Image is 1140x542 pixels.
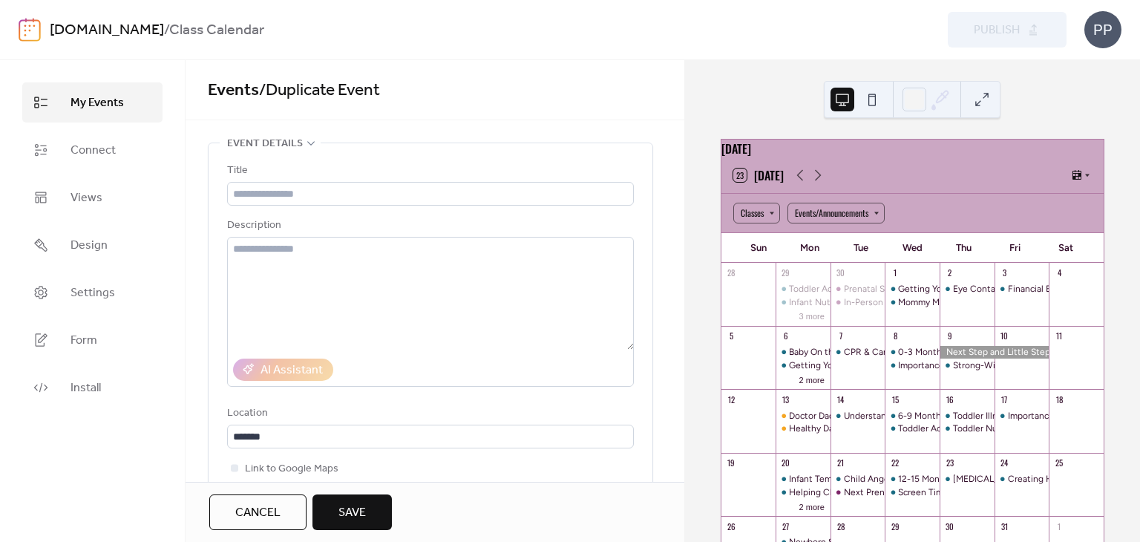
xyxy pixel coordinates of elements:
[995,283,1049,296] div: Financial Emergencies & Creating Motivation
[885,283,940,296] div: Getting Your Baby to Sleep & Crying
[71,332,97,350] span: Form
[995,410,1049,422] div: Importance of Bonding & Infant Expectations
[71,284,115,302] span: Settings
[836,233,887,263] div: Tue
[999,394,1010,405] div: 17
[831,346,885,359] div: CPR & Car Seat Safety
[726,267,737,278] div: 28
[940,473,995,486] div: Postpartum Depression & Mommy Nutrition
[1053,520,1064,532] div: 1
[989,233,1041,263] div: Fri
[940,283,995,296] div: Eye Contact Means Love & Words Matter: Magic Words
[71,94,124,112] span: My Events
[789,486,969,499] div: Helping Children Process Change & Siblings
[784,233,836,263] div: Mon
[999,267,1010,278] div: 3
[885,422,940,435] div: Toddler Accidents & Your Financial Future
[245,460,338,478] span: Link to Google Maps
[944,330,955,342] div: 9
[259,74,380,107] span: / Duplicate Event
[898,296,1063,309] div: Mommy Milestones & Creating Kindness
[780,394,791,405] div: 13
[844,473,1004,486] div: Child Anger & Parent w/Out Shame 102
[835,457,846,468] div: 21
[835,330,846,342] div: 7
[71,189,102,207] span: Views
[169,16,264,45] b: Class Calendar
[780,457,791,468] div: 20
[776,346,831,359] div: Baby On the Move & Staying Out of Debt
[940,359,995,372] div: Strong-Willed Children & Bonding With Your Toddler
[776,359,831,372] div: Getting Your Child to Eat & Creating Confidence
[776,410,831,422] div: Doctor Dad - Spiritual Series
[1053,457,1064,468] div: 25
[789,359,987,372] div: Getting Your Child to Eat & Creating Confidence
[999,457,1010,468] div: 24
[889,457,900,468] div: 22
[789,473,954,486] div: Infant Temperament & Creating Courage
[22,177,163,218] a: Views
[227,405,631,422] div: Location
[776,422,831,435] div: Healthy Dad - Spiritual Series
[898,473,1057,486] div: 12-15 Month & 15-18 Month Milestones
[312,494,392,530] button: Save
[898,359,1109,372] div: Importance of Words & Credit Cards: Friend or Foe?
[844,283,905,296] div: Prenatal Series
[831,486,885,499] div: Next Prenatal Series Start Date
[831,283,885,296] div: Prenatal Series
[71,142,116,160] span: Connect
[71,379,101,397] span: Install
[776,486,831,499] div: Helping Children Process Change & Siblings
[780,520,791,532] div: 27
[1041,233,1092,263] div: Sat
[1084,11,1121,48] div: PP
[235,504,281,522] span: Cancel
[898,283,1045,296] div: Getting Your Baby to Sleep & Crying
[22,320,163,360] a: Form
[789,346,954,359] div: Baby On the Move & Staying Out of Debt
[889,520,900,532] div: 29
[776,283,831,296] div: Toddler Accidents & Your Financial Future
[885,346,940,359] div: 0-3 Month & 3-6 Month Infant Expectations
[898,410,1080,422] div: 6-9 Month & 9-12 Month Infant Expectations
[22,272,163,313] a: Settings
[22,225,163,265] a: Design
[885,359,940,372] div: Importance of Words & Credit Cards: Friend or Foe?
[728,165,789,186] button: 23[DATE]
[889,330,900,342] div: 8
[835,520,846,532] div: 28
[940,346,1049,359] div: Next Step and Little Steps Closed
[889,267,900,278] div: 1
[19,18,41,42] img: logo
[944,520,955,532] div: 30
[780,330,791,342] div: 6
[789,422,908,435] div: Healthy Dad - Spiritual Series
[885,296,940,309] div: Mommy Milestones & Creating Kindness
[999,330,1010,342] div: 10
[227,162,631,180] div: Title
[938,233,989,263] div: Thu
[944,394,955,405] div: 16
[71,237,108,255] span: Design
[726,457,737,468] div: 19
[885,473,940,486] div: 12-15 Month & 15-18 Month Milestones
[721,140,1104,157] div: [DATE]
[726,520,737,532] div: 26
[1053,394,1064,405] div: 18
[835,394,846,405] div: 14
[940,410,995,422] div: Toddler Illness & Toddler Oral Health
[50,16,164,45] a: [DOMAIN_NAME]
[22,368,163,408] a: Install
[953,422,1082,435] div: Toddler Nutrition & Toddler Play
[844,486,971,499] div: Next Prenatal Series Start Date
[885,486,940,499] div: Screen Time and You & Toddler Safety
[995,473,1049,486] div: Creating Honesty & Parenting Without Shame 101
[209,494,307,530] a: Cancel
[164,16,169,45] b: /
[831,473,885,486] div: Child Anger & Parent w/Out Shame 102
[831,296,885,309] div: In-Person Prenatal Series
[776,473,831,486] div: Infant Temperament & Creating Courage
[1053,267,1064,278] div: 4
[844,296,946,309] div: In-Person Prenatal Series
[789,283,958,296] div: Toddler Accidents & Your Financial Future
